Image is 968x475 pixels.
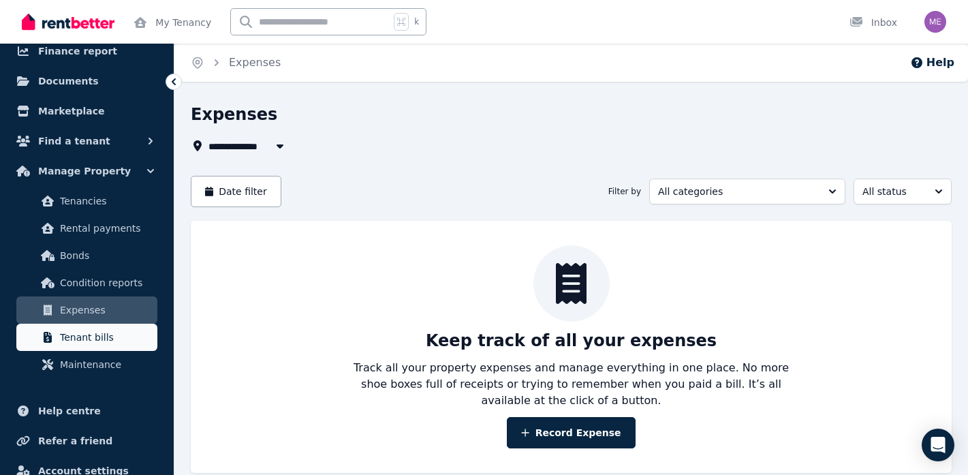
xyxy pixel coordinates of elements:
[174,44,297,82] nav: Breadcrumb
[38,103,104,119] span: Marketplace
[16,215,157,242] a: Rental payments
[854,179,952,204] button: All status
[343,360,800,409] p: Track all your property expenses and manage everything in one place. No more shoe boxes full of r...
[38,133,110,149] span: Find a tenant
[60,247,152,264] span: Bonds
[11,97,163,125] a: Marketplace
[11,157,163,185] button: Manage Property
[658,185,817,198] span: All categories
[862,185,924,198] span: All status
[22,12,114,32] img: RentBetter
[649,179,845,204] button: All categories
[608,186,641,197] span: Filter by
[38,43,117,59] span: Finance report
[229,56,281,69] a: Expenses
[910,55,954,71] button: Help
[16,242,157,269] a: Bonds
[11,397,163,425] a: Help centre
[507,417,635,448] button: Record Expense
[924,11,946,33] img: MARÍA TOYOS GOMEZ
[60,356,152,373] span: Maintenance
[60,275,152,291] span: Condition reports
[16,269,157,296] a: Condition reports
[60,193,152,209] span: Tenancies
[38,163,131,179] span: Manage Property
[922,429,954,461] div: Open Intercom Messenger
[60,302,152,318] span: Expenses
[16,351,157,378] a: Maintenance
[60,220,152,236] span: Rental payments
[38,433,112,449] span: Refer a friend
[11,37,163,65] a: Finance report
[426,330,717,352] p: Keep track of all your expenses
[11,127,163,155] button: Find a tenant
[38,403,101,419] span: Help centre
[414,16,419,27] span: k
[191,104,277,125] h1: Expenses
[60,329,152,346] span: Tenant bills
[11,427,163,455] a: Refer a friend
[16,324,157,351] a: Tenant bills
[16,187,157,215] a: Tenancies
[11,67,163,95] a: Documents
[16,296,157,324] a: Expenses
[191,176,281,207] button: Date filter
[38,73,99,89] span: Documents
[849,16,897,29] div: Inbox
